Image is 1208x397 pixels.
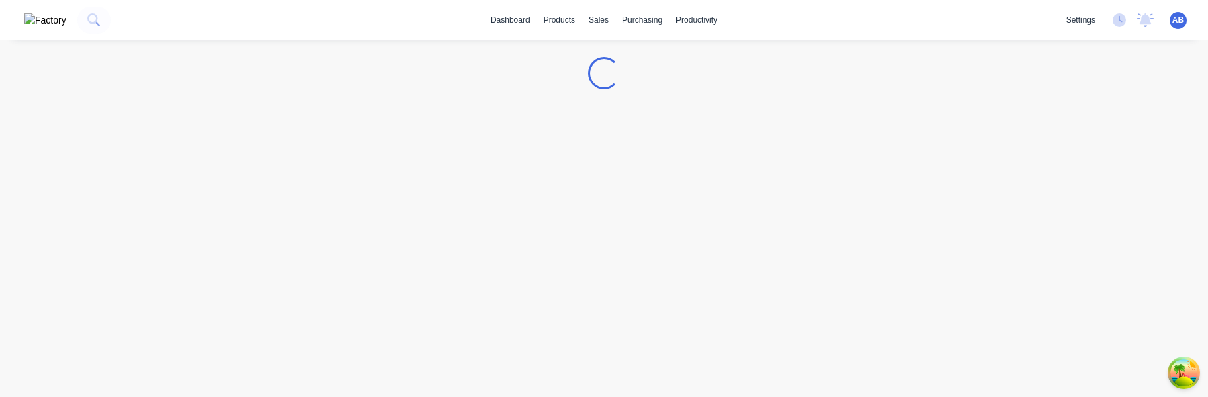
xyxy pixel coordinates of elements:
span: AB [1172,14,1184,26]
div: sales [582,10,615,30]
div: products [537,10,582,30]
img: Factory [24,13,66,28]
button: Open Tanstack query devtools [1170,359,1197,386]
div: purchasing [615,10,669,30]
a: dashboard [484,10,537,30]
div: settings [1060,10,1102,30]
div: productivity [669,10,724,30]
